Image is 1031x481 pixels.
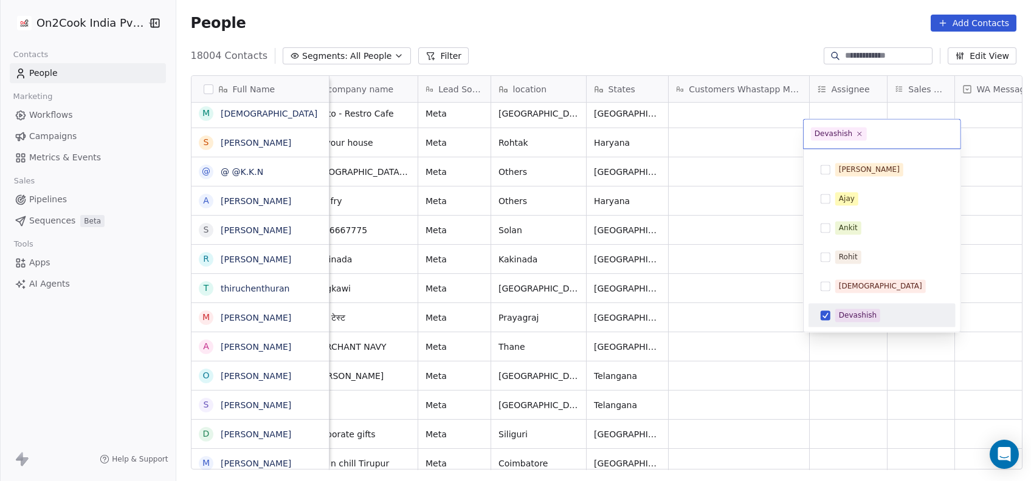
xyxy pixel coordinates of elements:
[839,222,858,233] div: Ankit
[815,128,852,139] div: Devashish
[839,310,877,321] div: Devashish
[839,193,855,204] div: Ajay
[839,281,922,292] div: [DEMOGRAPHIC_DATA]
[839,251,858,262] div: Rohit
[839,164,900,175] div: [PERSON_NAME]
